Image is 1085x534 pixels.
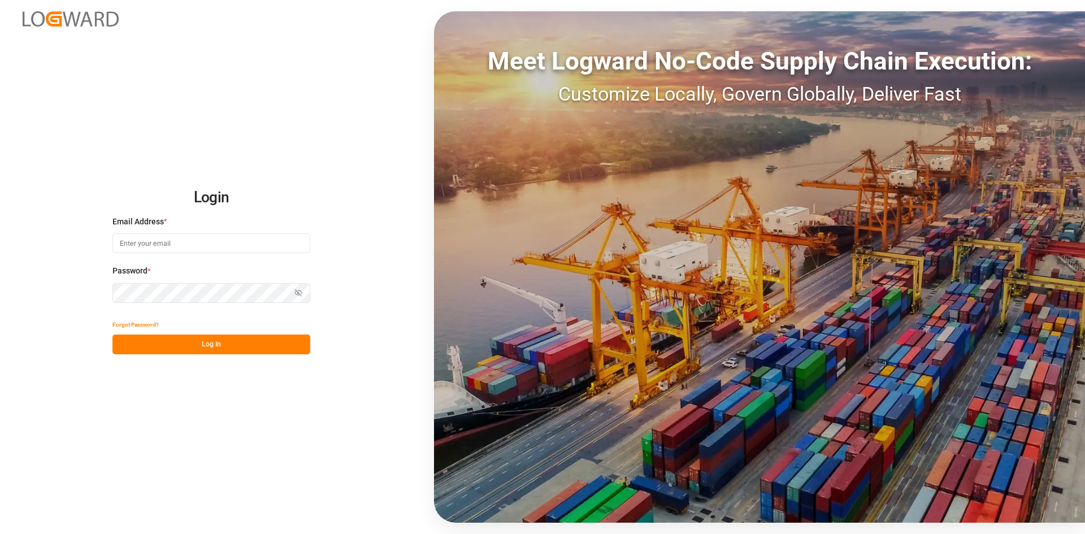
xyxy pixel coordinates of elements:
[112,233,310,253] input: Enter your email
[112,265,147,277] span: Password
[23,11,119,27] img: Logward_new_orange.png
[112,315,159,335] button: Forgot Password?
[112,335,310,354] button: Log In
[112,180,310,216] h2: Login
[112,216,164,228] span: Email Address
[434,42,1085,80] div: Meet Logward No-Code Supply Chain Execution:
[434,80,1085,108] div: Customize Locally, Govern Globally, Deliver Fast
